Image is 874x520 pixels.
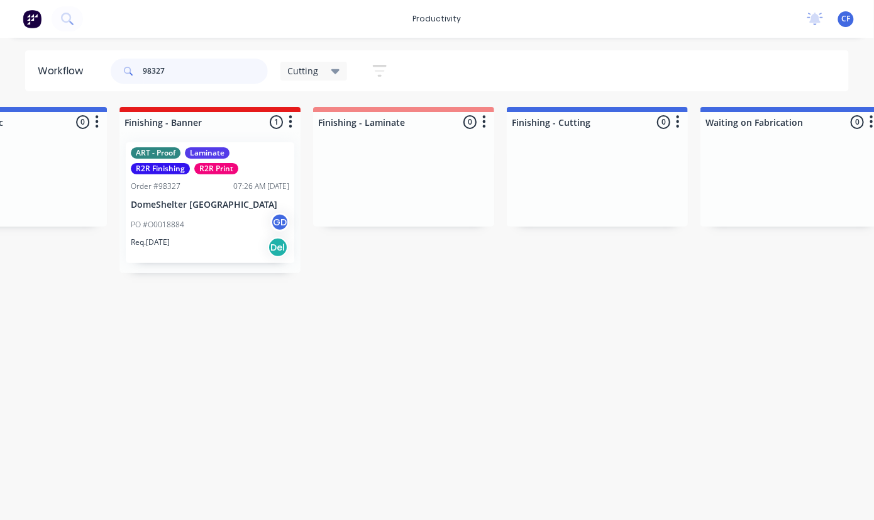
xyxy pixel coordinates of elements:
img: Factory [23,9,41,28]
p: PO #O0018884 [131,219,184,230]
span: CF [842,13,851,25]
div: Laminate [185,147,230,159]
div: ART - ProofLaminateR2R FinishingR2R PrintOrder #9832707:26 AM [DATE]DomeShelter [GEOGRAPHIC_DATA]... [126,142,294,263]
div: Order #98327 [131,181,180,192]
div: 07:26 AM [DATE] [233,181,289,192]
div: R2R Print [194,163,238,174]
p: Req. [DATE] [131,237,170,248]
div: GD [270,213,289,232]
div: ART - Proof [131,147,180,159]
div: Del [268,237,288,257]
input: Search for orders... [143,59,268,84]
div: Workflow [38,64,89,79]
p: DomeShelter [GEOGRAPHIC_DATA] [131,200,289,210]
div: productivity [407,9,468,28]
div: R2R Finishing [131,163,190,174]
span: Cutting [288,64,319,77]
